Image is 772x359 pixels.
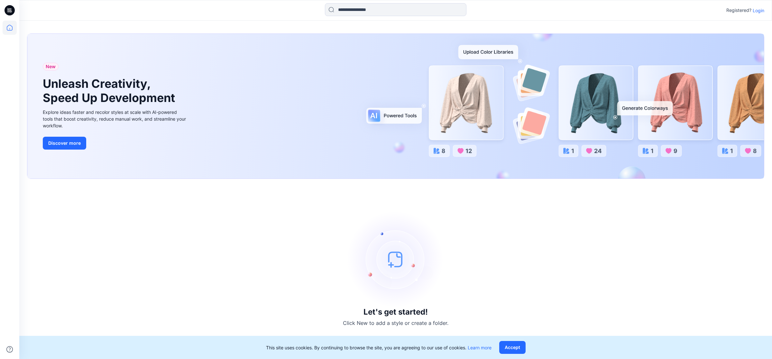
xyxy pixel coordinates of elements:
[347,211,444,308] img: empty-state-image.svg
[46,63,56,70] span: New
[43,137,188,150] a: Discover more
[343,319,448,327] p: Click New to add a style or create a folder.
[753,7,764,14] p: Login
[43,137,86,150] button: Discover more
[726,6,751,14] p: Registered?
[468,345,492,350] a: Learn more
[43,77,178,105] h1: Unleash Creativity, Speed Up Development
[43,109,188,129] div: Explore ideas faster and recolor styles at scale with AI-powered tools that boost creativity, red...
[499,341,526,354] button: Accept
[266,344,492,351] p: This site uses cookies. By continuing to browse the site, you are agreeing to our use of cookies.
[363,308,428,317] h3: Let's get started!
